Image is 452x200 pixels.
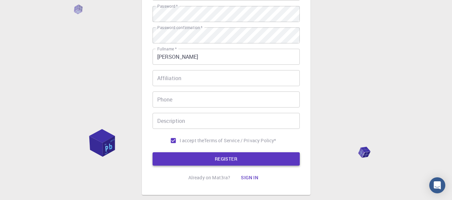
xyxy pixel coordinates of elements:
[188,174,231,181] p: Already on Mat3ra?
[157,46,177,52] label: Fullname
[180,137,204,144] span: I accept the
[157,25,202,30] label: Password confirmation
[157,3,178,9] label: Password
[429,177,445,193] div: Open Intercom Messenger
[153,152,300,166] button: REGISTER
[204,137,276,144] a: Terms of Service / Privacy Policy*
[236,171,264,184] button: Sign in
[204,137,276,144] p: Terms of Service / Privacy Policy *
